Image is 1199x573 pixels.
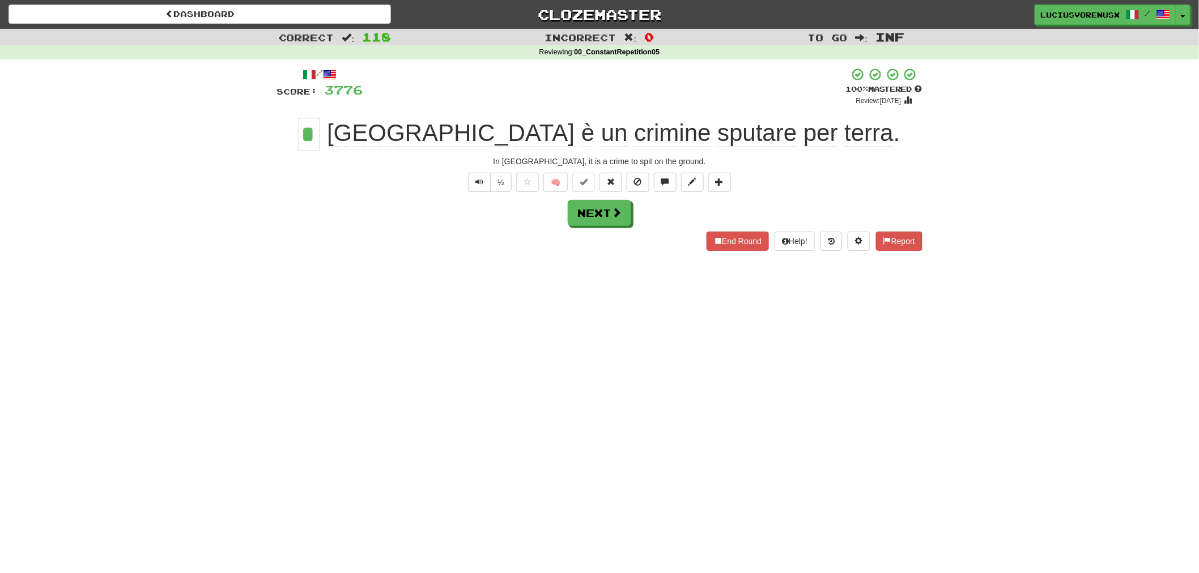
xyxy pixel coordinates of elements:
[1041,10,1120,20] span: LuciusVorenusX
[845,84,868,93] span: 100 %
[408,5,790,24] a: Clozemaster
[543,173,568,192] button: 🧠
[468,173,491,192] button: Play sentence audio (ctl+space)
[876,232,922,251] button: Report
[856,97,902,105] small: Review: [DATE]
[845,119,894,147] span: terra
[627,173,649,192] button: Ignore sentence (alt+i)
[803,119,838,147] span: per
[277,156,922,167] div: In [GEOGRAPHIC_DATA], it is a crime to spit on the ground.
[277,87,317,96] span: Score:
[820,232,842,251] button: Round history (alt+y)
[516,173,539,192] button: Favorite sentence (alt+f)
[327,119,575,147] span: [GEOGRAPHIC_DATA]
[568,200,631,226] button: Next
[1145,9,1151,17] span: /
[717,119,797,147] span: sputare
[845,84,922,95] div: Mastered
[362,30,391,44] span: 118
[654,173,677,192] button: Discuss sentence (alt+u)
[775,232,815,251] button: Help!
[466,173,512,192] div: Text-to-speech controls
[545,32,616,43] span: Incorrect
[490,173,512,192] button: ½
[856,33,868,42] span: :
[707,232,769,251] button: End Round
[342,33,355,42] span: :
[681,173,704,192] button: Edit sentence (alt+d)
[1035,5,1176,25] a: LuciusVorenusX /
[875,30,904,44] span: Inf
[644,30,654,44] span: 0
[599,173,622,192] button: Reset to 0% Mastered (alt+r)
[634,119,711,147] span: crimine
[581,119,594,147] span: è
[601,119,628,147] span: un
[574,48,660,56] strong: 00_ConstantRepetition05
[8,5,391,24] a: Dashboard
[624,33,637,42] span: :
[320,119,900,147] span: .
[808,32,848,43] span: To go
[277,67,363,82] div: /
[572,173,595,192] button: Set this sentence to 100% Mastered (alt+m)
[708,173,731,192] button: Add to collection (alt+a)
[279,32,334,43] span: Correct
[324,83,363,97] span: 3776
